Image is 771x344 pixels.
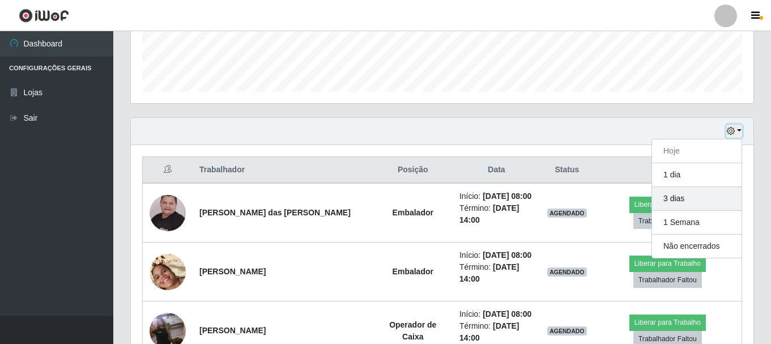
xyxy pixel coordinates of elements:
[459,261,534,285] li: Término:
[19,9,69,23] img: CoreUI Logo
[373,157,453,184] th: Posição
[633,272,702,288] button: Trabalhador Faltou
[193,157,373,184] th: Trabalhador
[594,157,742,184] th: Opções
[652,163,742,187] button: 1 dia
[547,209,587,218] span: AGENDADO
[199,267,266,276] strong: [PERSON_NAME]
[540,157,594,184] th: Status
[459,320,534,344] li: Término:
[629,315,706,330] button: Liberar para Trabalho
[199,326,266,335] strong: [PERSON_NAME]
[459,308,534,320] li: Início:
[629,197,706,213] button: Liberar para Trabalho
[389,320,436,341] strong: Operador de Caixa
[459,190,534,202] li: Início:
[483,192,531,201] time: [DATE] 08:00
[652,139,742,163] button: Hoje
[652,211,742,235] button: 1 Semana
[150,172,186,253] img: 1725629352832.jpeg
[459,249,534,261] li: Início:
[652,235,742,258] button: Não encerrados
[459,202,534,226] li: Término:
[633,213,702,229] button: Trabalhador Faltou
[393,208,433,217] strong: Embalador
[629,256,706,271] button: Liberar para Trabalho
[453,157,540,184] th: Data
[547,326,587,335] span: AGENDADO
[483,250,531,260] time: [DATE] 08:00
[199,208,351,217] strong: [PERSON_NAME] das [PERSON_NAME]
[393,267,433,276] strong: Embalador
[652,187,742,211] button: 3 dias
[547,267,587,277] span: AGENDADO
[483,309,531,318] time: [DATE] 08:00
[150,240,186,304] img: 1742564101820.jpeg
